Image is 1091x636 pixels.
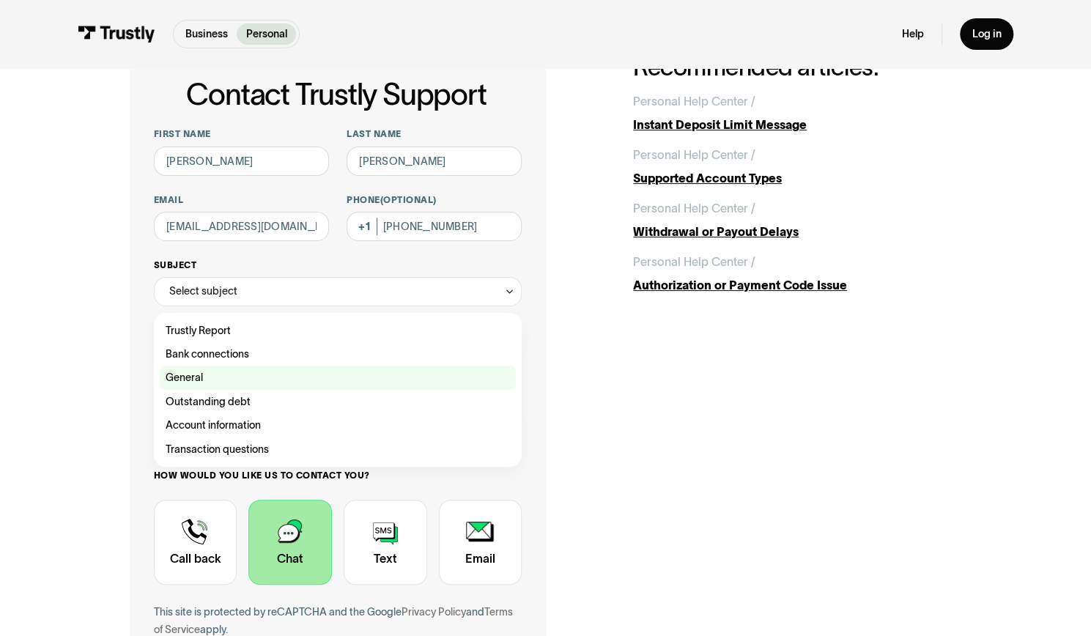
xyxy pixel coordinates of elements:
[166,369,203,386] span: General
[347,128,522,140] label: Last name
[633,199,755,217] div: Personal Help Center /
[402,606,466,618] a: Privacy Policy
[347,194,522,206] label: Phone
[633,199,961,241] a: Personal Help Center /Withdrawal or Payout Delays
[78,26,155,42] img: Trustly Logo
[154,259,522,271] label: Subject
[154,470,522,481] label: How would you like us to contact you?
[347,212,522,242] input: (555) 555-5555
[380,195,437,204] span: (Optional)
[185,26,228,42] p: Business
[166,322,231,339] span: Trustly Report
[237,23,295,45] a: Personal
[154,194,329,206] label: Email
[633,92,755,110] div: Personal Help Center /
[633,253,961,295] a: Personal Help Center /Authorization or Payment Code Issue
[902,27,924,40] a: Help
[633,276,961,294] div: Authorization or Payment Code Issue
[166,393,251,410] span: Outstanding debt
[633,146,755,163] div: Personal Help Center /
[169,282,237,300] div: Select subject
[633,253,755,270] div: Personal Help Center /
[166,440,269,458] span: Transaction questions
[633,116,961,133] div: Instant Deposit Limit Message
[166,345,249,363] span: Bank connections
[972,27,1001,40] div: Log in
[154,277,522,307] div: Select subject
[633,92,961,134] a: Personal Help Center /Instant Deposit Limit Message
[246,26,287,42] p: Personal
[154,306,522,467] nav: Select subject
[960,18,1013,50] a: Log in
[633,169,961,187] div: Supported Account Types
[154,128,329,140] label: First name
[166,416,261,434] span: Account information
[154,212,329,242] input: alex@mail.com
[154,147,329,177] input: Alex
[347,147,522,177] input: Howard
[633,223,961,240] div: Withdrawal or Payout Delays
[177,23,237,45] a: Business
[633,146,961,188] a: Personal Help Center /Supported Account Types
[151,78,522,111] h1: Contact Trustly Support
